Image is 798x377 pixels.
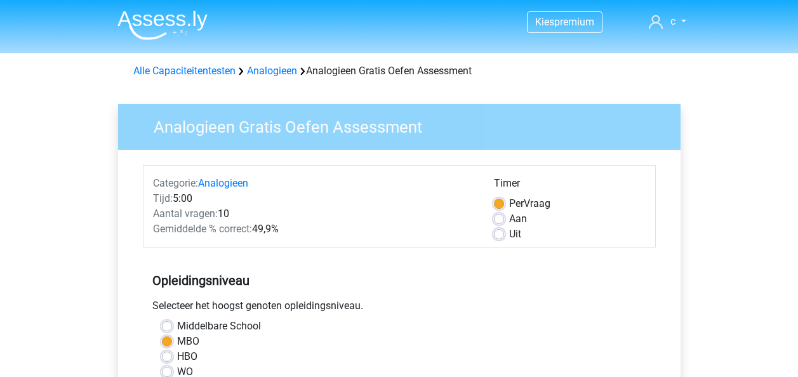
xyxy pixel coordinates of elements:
[177,334,199,349] label: MBO
[133,65,236,77] a: Alle Capaciteitentesten
[494,176,646,196] div: Timer
[177,349,197,364] label: HBO
[198,177,248,189] a: Analogieen
[153,177,198,189] span: Categorie:
[247,65,297,77] a: Analogieen
[528,13,602,30] a: Kiespremium
[143,191,484,206] div: 5:00
[509,196,550,211] label: Vraag
[128,63,670,79] div: Analogieen Gratis Oefen Assessment
[143,222,484,237] div: 49,9%
[138,112,671,137] h3: Analogieen Gratis Oefen Assessment
[153,192,173,204] span: Tijd:
[153,208,218,220] span: Aantal vragen:
[554,16,594,28] span: premium
[177,319,261,334] label: Middelbare School
[670,15,675,27] span: c
[117,10,208,40] img: Assessly
[153,223,252,235] span: Gemiddelde % correct:
[509,197,524,209] span: Per
[509,227,521,242] label: Uit
[152,268,646,293] h5: Opleidingsniveau
[143,298,656,319] div: Selecteer het hoogst genoten opleidingsniveau.
[143,206,484,222] div: 10
[535,16,554,28] span: Kies
[644,14,691,29] a: c
[509,211,527,227] label: Aan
